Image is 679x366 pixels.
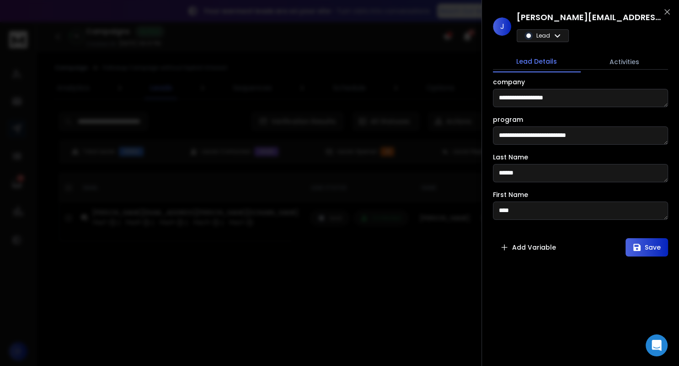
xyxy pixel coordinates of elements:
p: Lead [536,32,550,39]
button: Add Variable [493,238,563,257]
button: Activities [581,52,668,72]
span: J [493,17,511,36]
label: First Name [493,191,528,198]
button: Lead Details [493,51,581,72]
button: Save [626,238,668,257]
label: program [493,116,523,123]
label: company [493,79,525,85]
label: Last Name [493,154,528,160]
div: Open Intercom Messenger [646,334,668,356]
h1: [PERSON_NAME][EMAIL_ADDRESS][PERSON_NAME][DOMAIN_NAME] [517,11,663,24]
